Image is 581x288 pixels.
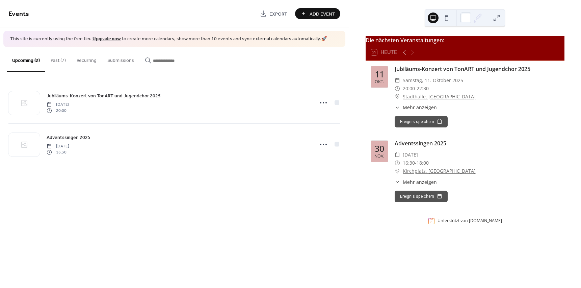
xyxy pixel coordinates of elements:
[8,7,29,21] span: Events
[415,85,417,93] span: -
[395,151,400,159] div: ​
[403,85,415,93] span: 20:00
[47,134,90,141] a: Adventssingen 2025
[375,70,384,78] div: 11
[395,178,437,186] button: ​Mehr anzeigen
[71,47,102,71] button: Recurring
[403,178,437,186] span: Mehr anzeigen
[366,36,564,44] div: Die nächsten Veranstaltungen:
[395,104,437,111] button: ​Mehr anzeigen
[10,36,327,43] span: This site is currently using the free tier. to create more calendars, show more than 10 events an...
[374,154,384,159] div: Nov.
[395,178,400,186] div: ​
[403,93,476,101] a: Stadthalle, [GEOGRAPHIC_DATA]
[438,218,502,224] div: Unterstützt von
[403,159,415,167] span: 16:30
[403,151,418,159] span: [DATE]
[469,218,502,224] a: [DOMAIN_NAME]
[395,167,400,175] div: ​
[47,143,69,149] span: [DATE]
[395,159,400,167] div: ​
[395,139,559,147] div: Adventssingen 2025
[269,10,287,18] span: Export
[395,93,400,101] div: ​
[395,76,400,85] div: ​
[395,191,448,202] button: Ereignis speichern
[47,101,69,107] span: [DATE]
[255,8,292,19] a: Export
[45,47,71,71] button: Past (7)
[102,47,139,71] button: Submissions
[47,92,161,99] span: Jubiläums-Konzert von TonART und Jugendchor 2025
[47,92,161,100] a: Jubiläums-Konzert von TonART und Jugendchor 2025
[395,65,559,73] div: Jubiläums-Konzert von TonART und Jugendchor 2025
[47,108,69,114] span: 20:00
[403,104,437,111] span: Mehr anzeigen
[7,47,45,72] button: Upcoming (2)
[47,149,69,155] span: 16:30
[47,134,90,141] span: Adventssingen 2025
[415,159,417,167] span: -
[295,8,340,19] button: Add Event
[310,10,335,18] span: Add Event
[375,80,384,84] div: Okt.
[417,159,429,167] span: 18:00
[417,85,429,93] span: 22:30
[375,144,384,153] div: 30
[403,76,463,85] span: Samstag, 11. Oktober 2025
[93,34,121,44] a: Upgrade now
[395,104,400,111] div: ​
[395,85,400,93] div: ​
[395,116,448,127] button: Ereignis speichern
[403,167,476,175] a: Kirchplatz, [GEOGRAPHIC_DATA]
